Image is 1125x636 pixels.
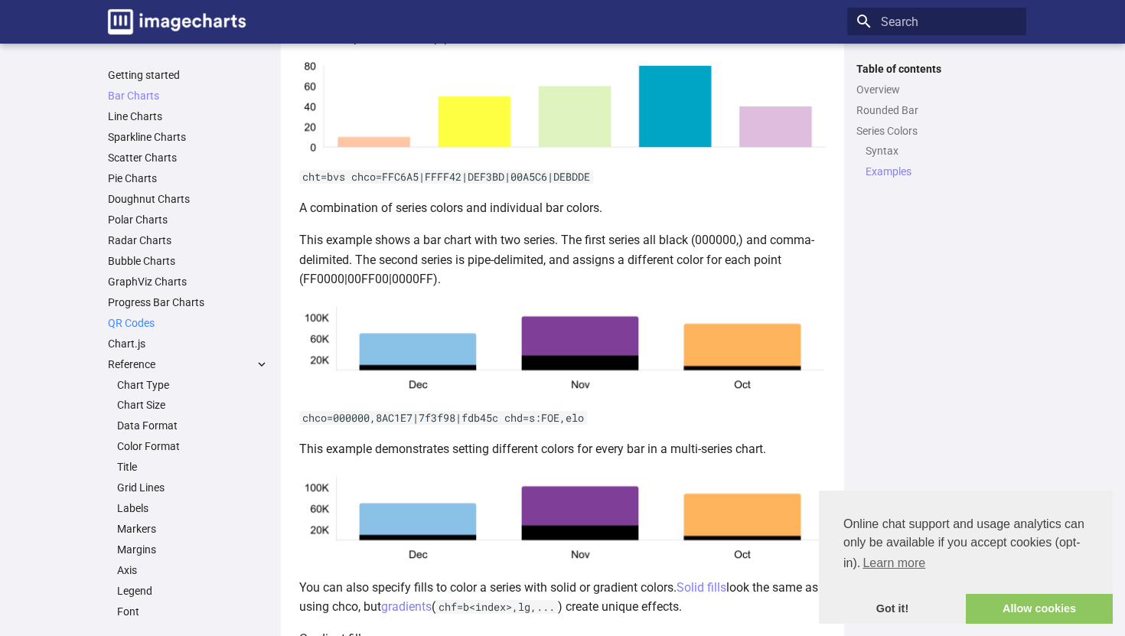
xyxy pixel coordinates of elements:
[117,439,269,453] a: Color Format
[299,230,826,289] p: This example shows a bar chart with two series. The first series all black (000000,) and comma-de...
[108,68,269,82] a: Getting started
[299,198,826,218] p: A combination of series colors and individual bar colors.
[856,83,1017,96] a: Overview
[108,295,269,309] a: Progress Bar Charts
[299,578,826,617] p: You can also specify fills to color a series with solid or gradient colors. look the same as usin...
[108,357,269,371] label: Reference
[117,522,269,536] a: Markers
[117,419,269,432] a: Data Format
[117,584,269,598] a: Legend
[108,9,246,34] img: logo
[117,481,269,494] a: Grid Lines
[108,130,269,144] a: Sparkline Charts
[847,62,1026,179] nav: Table of contents
[299,411,587,425] code: chco=000000,8AC1E7|7f3f98|fdb45c chd=s:FOE,elo
[299,439,826,459] p: This example demonstrates setting different colors for every bar in a multi-series chart.
[435,600,558,614] code: chf=b<index>,lg,...
[108,275,269,289] a: GraphViz Charts
[819,491,1113,624] div: cookieconsent
[847,62,1026,76] label: Table of contents
[117,398,269,412] a: Chart Size
[856,124,1017,138] a: Series Colors
[117,605,269,618] a: Font
[843,515,1088,575] span: Online chat support and usage analytics can only be available if you accept cookies (opt-in).
[966,594,1113,625] a: allow cookies
[299,302,826,396] img: chart
[108,151,269,165] a: Scatter Charts
[299,471,826,566] img: chart
[108,337,269,351] a: Chart.js
[856,103,1017,117] a: Rounded Bar
[299,170,593,184] code: cht=bvs chco=FFC6A5|FFFF42|DEF3BD|00A5C6|DEBDDE
[108,192,269,206] a: Doughnut Charts
[108,316,269,330] a: QR Codes
[856,144,1017,178] nav: Series Colors
[108,233,269,247] a: Radar Charts
[117,543,269,556] a: Margins
[117,563,269,577] a: Axis
[108,109,269,123] a: Line Charts
[819,594,966,625] a: dismiss cookie message
[847,8,1026,35] input: Search
[860,552,928,575] a: learn more about cookies
[108,254,269,268] a: Bubble Charts
[866,165,1017,178] a: Examples
[102,3,252,41] a: Image-Charts documentation
[117,460,269,474] a: Title
[108,89,269,103] a: Bar Charts
[117,378,269,392] a: Chart Type
[108,171,269,185] a: Pie Charts
[108,213,269,227] a: Polar Charts
[381,599,432,614] a: gradients
[299,60,826,155] img: chart
[866,144,1017,158] a: Syntax
[677,580,726,595] a: Solid fills
[117,501,269,515] a: Labels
